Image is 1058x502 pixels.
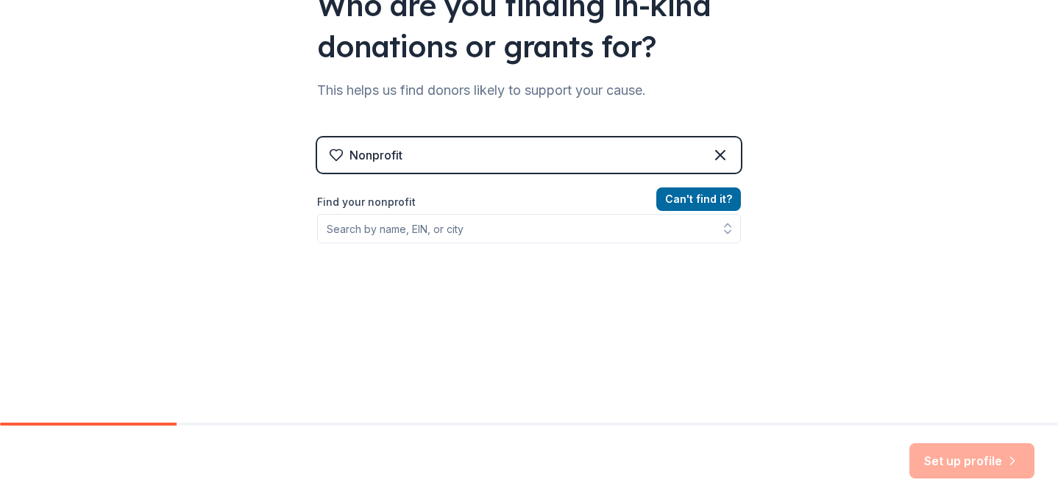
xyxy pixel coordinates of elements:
[317,214,741,243] input: Search by name, EIN, or city
[349,146,402,164] div: Nonprofit
[317,79,741,102] div: This helps us find donors likely to support your cause.
[656,187,741,211] button: Can't find it?
[317,193,741,211] label: Find your nonprofit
